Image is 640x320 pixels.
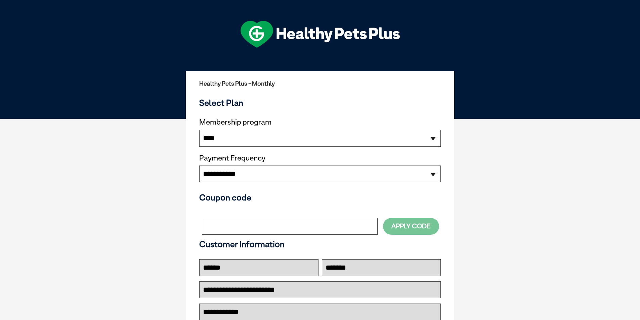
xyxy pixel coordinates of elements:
h3: Select Plan [199,98,441,108]
img: hpp-logo-landscape-green-white.png [241,21,400,48]
button: Apply Code [383,218,439,234]
h3: Coupon code [199,192,441,202]
h2: Healthy Pets Plus - Monthly [199,80,441,87]
h3: Customer Information [199,239,441,249]
label: Payment Frequency [199,154,265,163]
label: Membership program [199,118,441,127]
